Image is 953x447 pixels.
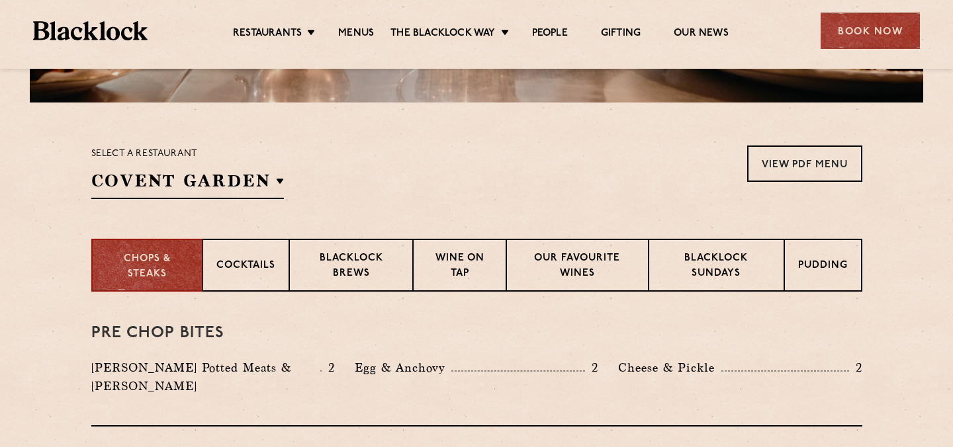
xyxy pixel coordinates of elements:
[91,169,285,199] h2: Covent Garden
[585,359,598,376] p: 2
[233,27,302,42] a: Restaurants
[390,27,495,42] a: The Blacklock Way
[618,358,721,377] p: Cheese & Pickle
[355,358,451,377] p: Egg & Anchovy
[33,21,148,40] img: BL_Textured_Logo-footer-cropped.svg
[91,325,862,342] h3: Pre Chop Bites
[821,13,920,49] div: Book Now
[322,359,335,376] p: 2
[216,259,275,275] p: Cocktails
[106,252,189,282] p: Chops & Steaks
[303,251,400,282] p: Blacklock Brews
[662,251,770,282] p: Blacklock Sundays
[601,27,641,42] a: Gifting
[674,27,729,42] a: Our News
[849,359,862,376] p: 2
[91,358,320,395] p: [PERSON_NAME] Potted Meats & [PERSON_NAME]
[532,27,568,42] a: People
[91,145,285,163] p: Select a restaurant
[338,27,374,42] a: Menus
[427,251,492,282] p: Wine on Tap
[798,259,848,275] p: Pudding
[520,251,635,282] p: Our favourite wines
[747,145,862,182] a: View PDF Menu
